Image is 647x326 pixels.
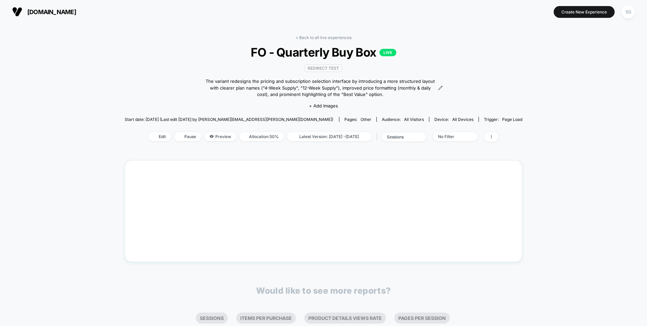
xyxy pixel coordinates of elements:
[620,5,637,19] button: SG
[429,117,479,122] span: Device:
[344,117,371,122] div: Pages:
[256,286,391,296] p: Would like to see more reports?
[12,7,22,17] img: Visually logo
[379,49,396,56] p: LIVE
[205,132,236,141] span: Preview
[296,35,351,40] a: < Back to all live experiences
[27,8,76,15] span: [DOMAIN_NAME]
[484,117,522,122] div: Trigger:
[287,132,371,141] span: Latest Version: [DATE] - [DATE]
[382,117,424,122] div: Audience:
[309,103,338,108] span: + Add Images
[10,6,78,17] button: [DOMAIN_NAME]
[438,134,465,139] div: No Filter
[240,132,284,141] span: Allocation: 50%
[305,64,342,72] span: Redirect Test
[125,117,333,122] span: Start date: [DATE] (Last edit [DATE] by [PERSON_NAME][EMAIL_ADDRESS][PERSON_NAME][DOMAIN_NAME])
[174,132,201,141] span: Pause
[204,78,436,98] span: The variant redesigns the pricing and subscription selection interface by introducing a more stru...
[145,45,502,59] span: FO - Quarterly Buy Box
[554,6,615,18] button: Create New Experience
[304,313,386,324] li: Product Details Views Rate
[149,132,171,141] span: Edit
[361,117,371,122] span: other
[452,117,473,122] span: all devices
[196,313,228,324] li: Sessions
[236,313,296,324] li: Items Per Purchase
[394,313,450,324] li: Pages Per Session
[502,117,522,122] span: Page Load
[375,132,382,142] span: |
[622,5,635,19] div: SG
[387,134,414,139] div: sessions
[404,117,424,122] span: All Visitors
